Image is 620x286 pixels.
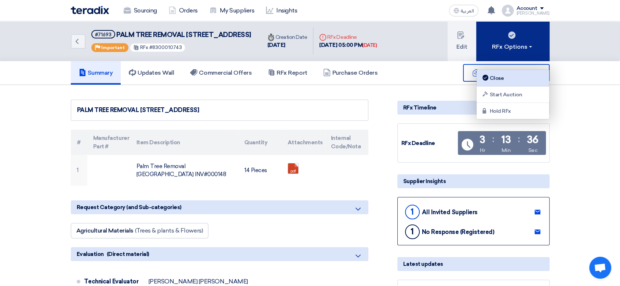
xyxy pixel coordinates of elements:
[71,155,87,186] td: 1
[131,155,238,186] td: Palm Tree Removal [GEOGRAPHIC_DATA] INV#000148
[77,106,362,115] div: PALM TREE REMOVAL [STREET_ADDRESS]
[190,69,252,77] h5: Commercial Offers
[163,3,204,19] a: Orders
[501,135,511,145] div: 13
[91,30,251,39] h5: PALM TREE REMOVAL DOHA SQUARE 4041-911
[238,155,282,186] td: 14 Pieces
[135,227,203,234] span: (Trees & plants & Flowers)
[517,5,537,12] div: Account
[502,5,514,16] img: profile_test.png
[149,45,182,50] span: #8300010743
[101,45,125,50] span: Important
[260,61,315,85] a: RFx Report
[405,224,420,239] div: 1
[319,33,377,41] div: RFx Deadline
[397,257,550,271] div: Latest updates
[397,174,550,188] div: Supplier Insights
[517,11,550,15] div: [PERSON_NAME]
[71,6,109,14] img: Teradix logo
[79,69,113,77] h5: Summary
[589,257,611,279] div: Open chat
[501,146,511,154] div: Min
[268,69,307,77] h5: RFx Report
[76,227,134,234] span: Agricultural Materials
[121,61,182,85] a: Updates Wall
[401,139,456,148] div: RFx Deadline
[492,133,494,146] div: :
[527,135,539,145] div: 36
[405,205,420,219] div: 1
[77,203,182,211] span: Request Category (and Sub-categories)
[476,70,550,119] div: RFx Options
[118,3,163,19] a: Sourcing
[319,41,377,49] div: [DATE] 05:00 PM
[325,130,368,155] th: Internal Code/Note
[288,163,347,207] a: PRINVPalmTreeInspectionX_1759746008544.pdf
[131,130,238,155] th: Item Description
[362,42,377,49] div: [DATE]
[315,61,386,85] a: Purchase Orders
[77,250,104,258] span: Evaluation
[492,42,533,51] div: RFx Options
[479,135,485,145] div: 3
[476,21,550,61] button: RFx Options
[182,61,260,85] a: Commercial Offers
[448,21,476,61] button: Edit
[518,133,520,146] div: :
[204,3,260,19] a: My Suppliers
[449,5,478,16] button: العربية
[422,229,494,235] div: No Response (Registered)
[140,45,148,50] span: RFx
[480,146,485,154] div: Hr
[71,130,87,155] th: #
[267,33,307,41] div: Creation Date
[461,8,474,14] span: العربية
[481,107,545,115] div: Hold RFx
[477,86,549,103] a: Start Auction
[267,41,307,49] div: [DATE]
[397,101,550,115] div: RFx Timeline
[528,146,537,154] div: Sec
[481,90,545,99] div: Start Auction
[129,69,174,77] h5: Updates Wall
[481,74,545,82] div: Close
[238,130,282,155] th: Quantity
[422,209,478,216] div: All Invited Suppliers
[149,278,248,285] div: [PERSON_NAME] [PERSON_NAME]
[282,130,325,155] th: Attachments
[107,250,149,258] span: (Direct material)
[71,61,121,85] a: Summary
[95,32,112,37] div: #71693
[260,3,303,19] a: Insights
[87,130,131,155] th: Manufacturer Part #
[323,69,378,77] h5: Purchase Orders
[116,31,251,39] span: PALM TREE REMOVAL [STREET_ADDRESS]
